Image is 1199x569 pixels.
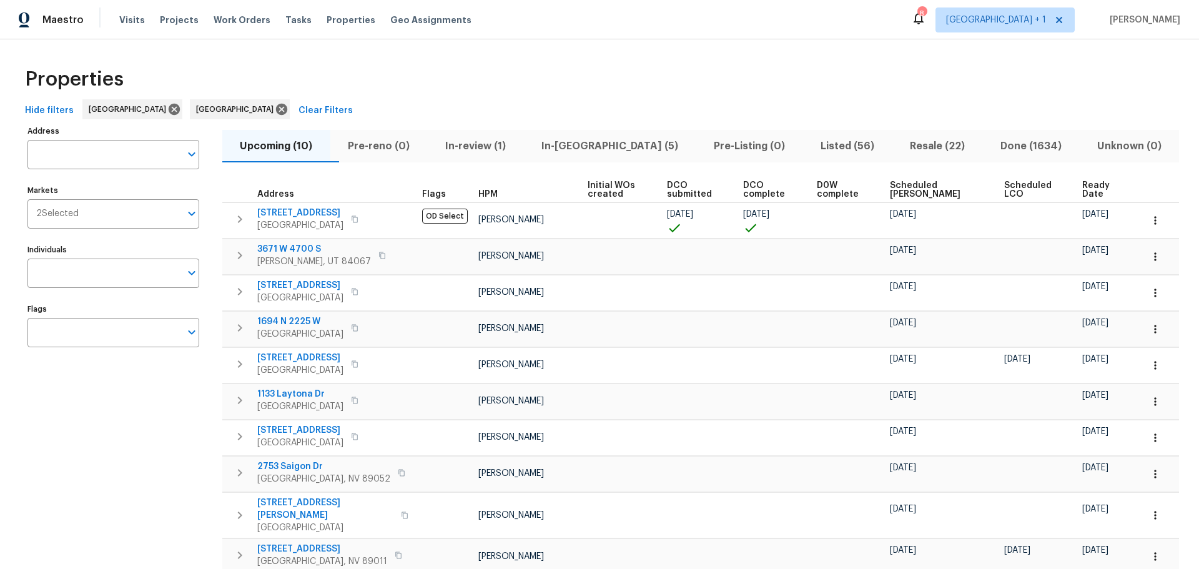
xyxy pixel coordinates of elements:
[160,14,199,26] span: Projects
[1082,546,1108,555] span: [DATE]
[390,14,471,26] span: Geo Assignments
[1082,246,1108,255] span: [DATE]
[990,137,1072,155] span: Done (1634)
[478,324,544,333] span: [PERSON_NAME]
[42,14,84,26] span: Maestro
[294,99,358,122] button: Clear Filters
[478,433,544,442] span: [PERSON_NAME]
[817,181,869,199] span: D0W complete
[196,103,279,116] span: [GEOGRAPHIC_DATA]
[478,215,544,224] span: [PERSON_NAME]
[917,7,926,20] div: 8
[1082,181,1120,199] span: Ready Date
[1082,210,1108,219] span: [DATE]
[299,103,353,119] span: Clear Filters
[257,219,343,232] span: [GEOGRAPHIC_DATA]
[257,352,343,364] span: [STREET_ADDRESS]
[82,99,182,119] div: [GEOGRAPHIC_DATA]
[422,209,468,224] span: OD Select
[946,14,1046,26] span: [GEOGRAPHIC_DATA] + 1
[230,137,323,155] span: Upcoming (10)
[285,16,312,24] span: Tasks
[890,427,916,436] span: [DATE]
[588,181,646,199] span: Initial WOs created
[257,315,343,328] span: 1694 N 2225 W
[1004,546,1030,555] span: [DATE]
[25,103,74,119] span: Hide filters
[899,137,975,155] span: Resale (22)
[257,473,390,485] span: [GEOGRAPHIC_DATA], NV 89052
[214,14,270,26] span: Work Orders
[1082,505,1108,513] span: [DATE]
[478,252,544,260] span: [PERSON_NAME]
[478,469,544,478] span: [PERSON_NAME]
[422,190,446,199] span: Flags
[1004,181,1061,199] span: Scheduled LCO
[183,205,200,222] button: Open
[20,99,79,122] button: Hide filters
[27,187,199,194] label: Markets
[257,437,343,449] span: [GEOGRAPHIC_DATA]
[257,207,343,219] span: [STREET_ADDRESS]
[1082,427,1108,436] span: [DATE]
[257,497,393,522] span: [STREET_ADDRESS][PERSON_NAME]
[743,210,769,219] span: [DATE]
[27,246,199,254] label: Individuals
[183,324,200,341] button: Open
[890,546,916,555] span: [DATE]
[27,305,199,313] label: Flags
[257,292,343,304] span: [GEOGRAPHIC_DATA]
[531,137,689,155] span: In-[GEOGRAPHIC_DATA] (5)
[36,209,79,219] span: 2 Selected
[890,355,916,364] span: [DATE]
[257,190,294,199] span: Address
[190,99,290,119] div: [GEOGRAPHIC_DATA]
[478,288,544,297] span: [PERSON_NAME]
[25,73,124,86] span: Properties
[27,127,199,135] label: Address
[257,543,387,555] span: [STREET_ADDRESS]
[890,246,916,255] span: [DATE]
[257,279,343,292] span: [STREET_ADDRESS]
[257,328,343,340] span: [GEOGRAPHIC_DATA]
[1087,137,1172,155] span: Unknown (0)
[1082,391,1108,400] span: [DATE]
[478,360,544,369] span: [PERSON_NAME]
[890,463,916,472] span: [DATE]
[257,424,343,437] span: [STREET_ADDRESS]
[890,181,983,199] span: Scheduled [PERSON_NAME]
[478,552,544,561] span: [PERSON_NAME]
[327,14,375,26] span: Properties
[1082,463,1108,472] span: [DATE]
[435,137,516,155] span: In-review (1)
[478,511,544,520] span: [PERSON_NAME]
[257,388,343,400] span: 1133 Laytona Dr
[183,146,200,163] button: Open
[890,391,916,400] span: [DATE]
[1082,282,1108,291] span: [DATE]
[257,364,343,377] span: [GEOGRAPHIC_DATA]
[257,555,387,568] span: [GEOGRAPHIC_DATA], NV 89011
[1105,14,1180,26] span: [PERSON_NAME]
[89,103,171,116] span: [GEOGRAPHIC_DATA]
[743,181,795,199] span: DCO complete
[810,137,884,155] span: Listed (56)
[890,505,916,513] span: [DATE]
[338,137,420,155] span: Pre-reno (0)
[119,14,145,26] span: Visits
[257,255,371,268] span: [PERSON_NAME], UT 84067
[257,522,393,534] span: [GEOGRAPHIC_DATA]
[890,210,916,219] span: [DATE]
[257,243,371,255] span: 3671 W 4700 S
[478,190,498,199] span: HPM
[667,181,722,199] span: DCO submitted
[257,460,390,473] span: 2753 Saigon Dr
[890,319,916,327] span: [DATE]
[1004,355,1030,364] span: [DATE]
[890,282,916,291] span: [DATE]
[257,400,343,413] span: [GEOGRAPHIC_DATA]
[704,137,796,155] span: Pre-Listing (0)
[478,397,544,405] span: [PERSON_NAME]
[1082,319,1108,327] span: [DATE]
[183,264,200,282] button: Open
